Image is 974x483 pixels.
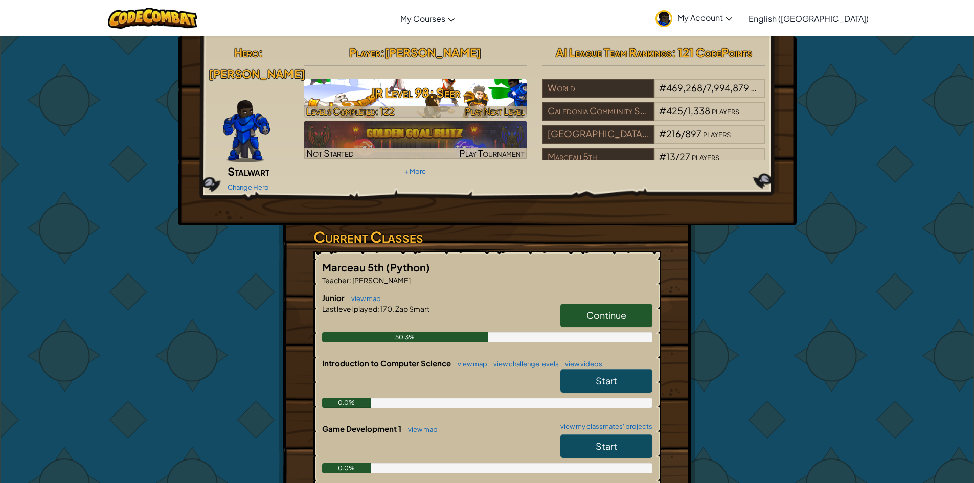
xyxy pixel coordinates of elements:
span: : [377,304,379,313]
span: 170. [379,304,394,313]
span: AI League Team Rankings [556,45,672,59]
span: players [692,151,719,163]
span: : [380,45,384,59]
span: Junior [322,293,346,303]
span: Game Development 1 [322,424,403,433]
a: My Courses [395,5,460,32]
span: 469,268 [666,82,703,94]
span: 425 [666,105,683,117]
span: players [712,105,739,117]
span: Continue [586,309,626,321]
a: view videos [560,360,602,368]
h3: JR Level 98: Seer [304,81,527,104]
span: Introduction to Computer Science [322,358,452,368]
div: [GEOGRAPHIC_DATA][PERSON_NAME] [542,125,654,144]
span: Last level played [322,304,377,313]
span: My Courses [400,13,445,24]
span: Play Tournament [459,147,525,159]
div: 0.0% [322,463,372,473]
img: Gordon-selection-pose.png [223,100,270,162]
a: My Account [650,2,737,34]
span: 13 [666,151,675,163]
span: # [659,82,666,94]
span: : [259,45,263,59]
a: Caledonia Community Schools#425/1,338players [542,111,766,123]
a: World#469,268/7,994,879players [542,88,766,100]
span: Player [349,45,380,59]
span: 7,994,879 [707,82,749,94]
a: view map [403,425,438,433]
span: [PERSON_NAME] [351,275,411,285]
span: # [659,151,666,163]
span: # [659,105,666,117]
h3: Current Classes [313,225,661,248]
a: view map [346,294,381,303]
a: + More [404,167,426,175]
span: Play Next Level [465,105,525,117]
span: / [681,128,685,140]
span: Start [596,375,617,386]
span: [PERSON_NAME] [384,45,481,59]
span: 216 [666,128,681,140]
span: / [703,82,707,94]
span: English ([GEOGRAPHIC_DATA]) [749,13,869,24]
span: Start [596,440,617,452]
img: Golden Goal [304,121,527,159]
a: view challenge levels [488,360,559,368]
span: 1,338 [687,105,710,117]
span: : 121 CodePoints [672,45,752,59]
a: view my classmates' projects [555,423,652,430]
div: Caledonia Community Schools [542,102,654,121]
div: 50.3% [322,332,488,342]
div: 0.0% [322,398,372,408]
a: Change Hero [228,183,269,191]
span: players [751,82,778,94]
span: Marceau 5th [322,261,386,273]
div: Marceau 5th [542,148,654,167]
span: # [659,128,666,140]
span: (Python) [386,261,430,273]
span: Zap Smart [394,304,429,313]
span: players [703,128,731,140]
span: Stalwart [228,164,269,178]
a: view map [452,360,487,368]
img: CodeCombat logo [108,8,197,29]
img: avatar [655,10,672,27]
span: : [349,275,351,285]
span: 897 [685,128,701,140]
span: Teacher [322,275,349,285]
span: / [683,105,687,117]
a: Play Next Level [304,79,527,118]
span: / [675,151,679,163]
span: Levels Completed: 122 [306,105,395,117]
a: Marceau 5th#13/27players [542,157,766,169]
span: My Account [677,12,732,23]
a: Not StartedPlay Tournament [304,121,527,159]
span: [PERSON_NAME] [209,66,305,81]
img: JR Level 98: Seer [304,79,527,118]
span: Hero [234,45,259,59]
div: World [542,79,654,98]
a: [GEOGRAPHIC_DATA][PERSON_NAME]#216/897players [542,134,766,146]
a: English ([GEOGRAPHIC_DATA]) [743,5,874,32]
span: Not Started [306,147,354,159]
span: 27 [679,151,690,163]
